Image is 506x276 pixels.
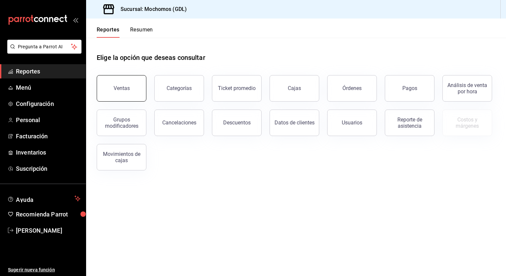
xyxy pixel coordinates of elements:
[16,211,68,218] font: Recomienda Parrot
[342,85,362,91] div: Órdenes
[18,43,71,50] span: Pregunta a Parrot AI
[5,48,81,55] a: Pregunta a Parrot AI
[162,119,196,126] div: Cancelaciones
[385,110,434,136] button: Reporte de asistencia
[218,85,256,91] div: Ticket promedio
[16,195,72,203] span: Ayuda
[288,85,301,91] div: Cajas
[16,116,40,123] font: Personal
[270,110,319,136] button: Datos de clientes
[16,100,54,107] font: Configuración
[16,165,47,172] font: Suscripción
[101,151,142,163] div: Movimientos de cajas
[16,84,31,91] font: Menú
[442,75,492,102] button: Análisis de venta por hora
[114,85,130,91] div: Ventas
[8,267,55,272] font: Sugerir nueva función
[97,26,153,38] div: Pestañas de navegación
[447,82,488,95] div: Análisis de venta por hora
[130,26,153,38] button: Resumen
[7,40,81,54] button: Pregunta a Parrot AI
[16,133,48,140] font: Facturación
[212,110,262,136] button: Descuentos
[342,119,362,126] div: Usuarios
[447,116,488,129] div: Costos y márgenes
[101,116,142,129] div: Grupos modificadores
[154,75,204,102] button: Categorías
[97,144,146,170] button: Movimientos de cajas
[327,110,377,136] button: Usuarios
[402,85,417,91] div: Pagos
[167,85,192,91] div: Categorías
[275,119,315,126] div: Datos de clientes
[16,149,46,156] font: Inventarios
[389,116,430,129] div: Reporte de asistencia
[212,75,262,102] button: Ticket promedio
[73,17,78,23] button: open_drawer_menu
[97,75,146,102] button: Ventas
[385,75,434,102] button: Pagos
[223,119,251,126] div: Descuentos
[16,68,40,75] font: Reportes
[97,26,120,33] font: Reportes
[97,110,146,136] button: Grupos modificadores
[16,227,62,234] font: [PERSON_NAME]
[97,53,205,63] h1: Elige la opción que deseas consultar
[270,75,319,102] button: Cajas
[154,110,204,136] button: Cancelaciones
[327,75,377,102] button: Órdenes
[115,5,187,13] h3: Sucursal: Mochomos (GDL)
[442,110,492,136] button: Contrata inventarios para ver este reporte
